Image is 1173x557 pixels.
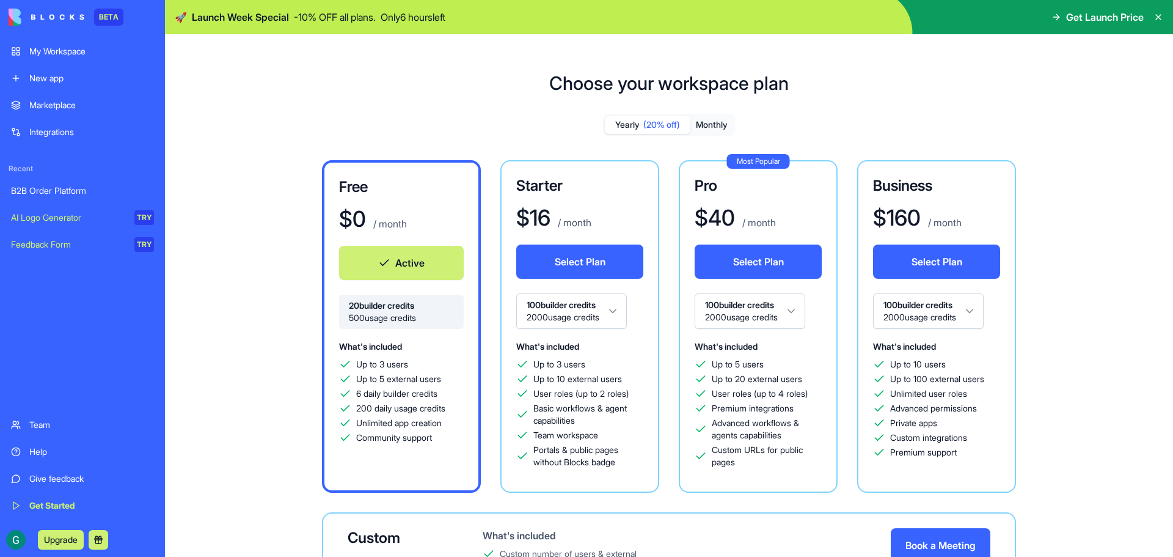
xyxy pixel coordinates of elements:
[4,179,161,203] a: B2B Order Platform
[695,176,822,196] h3: Pro
[690,116,733,134] button: Monthly
[516,341,579,352] span: What's included
[29,446,154,458] div: Help
[516,245,643,279] button: Select Plan
[356,417,442,429] span: Unlimited app creation
[356,402,445,415] span: 200 daily usage credits
[695,341,758,352] span: What's included
[356,432,432,444] span: Community support
[294,10,376,24] p: - 10 % OFF all plans.
[38,530,84,550] button: Upgrade
[356,388,437,400] span: 6 daily builder credits
[339,207,366,231] h1: $ 0
[533,358,585,371] span: Up to 3 users
[873,341,936,352] span: What's included
[4,232,161,257] a: Feedback FormTRY
[6,530,26,550] img: ACg8ocJ9KwVV3x5a9XIP9IwbY5uMndypQLaBNiQi05g5NyTJ4uccxg=s96-c
[516,176,643,196] h3: Starter
[533,429,598,441] span: Team workspace
[4,493,161,518] a: Get Started
[643,119,680,131] span: (20% off)
[890,373,984,385] span: Up to 100 external users
[890,388,967,400] span: Unlimited user roles
[339,246,464,280] button: Active
[712,358,764,371] span: Up to 5 users
[873,176,1000,196] h3: Business
[4,164,161,174] span: Recent
[695,205,735,230] h1: $ 40
[29,419,154,431] div: Team
[555,215,591,230] p: / month
[38,533,84,545] a: Upgrade
[11,212,126,224] div: AI Logo Generator
[9,9,123,26] a: BETA
[339,177,464,197] h3: Free
[349,300,454,312] span: 20 builder credits
[4,93,161,117] a: Marketplace
[483,528,653,543] div: What's included
[890,432,967,444] span: Custom integrations
[29,473,154,485] div: Give feedback
[712,373,802,385] span: Up to 20 external users
[727,154,790,169] div: Most Popular
[11,238,126,251] div: Feedback Form
[4,120,161,144] a: Integrations
[533,402,643,427] span: Basic workflows & agent capabilities
[339,341,402,352] span: What's included
[712,388,808,400] span: User roles (up to 4 roles)
[533,444,643,468] span: Portals & public pages without Blocks badge
[695,245,822,279] button: Select Plan
[549,72,789,94] h1: Choose your workspace plan
[371,216,407,231] p: / month
[4,467,161,491] a: Give feedback
[890,358,946,371] span: Up to 10 users
[516,205,550,230] h1: $ 16
[349,312,454,324] span: 500 usage credits
[134,237,154,252] div: TRY
[890,402,977,415] span: Advanced permissions
[712,402,794,415] span: Premium integrations
[740,215,776,230] p: / month
[873,205,921,230] h1: $ 160
[605,116,690,134] button: Yearly
[94,9,123,26] div: BETA
[4,39,161,64] a: My Workspace
[29,99,154,111] div: Marketplace
[348,528,444,548] div: Custom
[890,446,957,459] span: Premium support
[4,66,161,90] a: New app
[712,444,822,468] span: Custom URLs for public pages
[134,210,154,225] div: TRY
[4,440,161,464] a: Help
[873,245,1000,279] button: Select Plan
[9,9,84,26] img: logo
[926,215,962,230] p: / month
[29,72,154,84] div: New app
[381,10,445,24] p: Only 6 hours left
[533,373,622,385] span: Up to 10 external users
[4,413,161,437] a: Team
[890,417,937,429] span: Private apps
[29,126,154,138] div: Integrations
[356,373,441,385] span: Up to 5 external users
[29,45,154,57] div: My Workspace
[4,205,161,230] a: AI Logo GeneratorTRY
[356,358,408,371] span: Up to 3 users
[533,388,629,400] span: User roles (up to 2 roles)
[1066,10,1144,24] span: Get Launch Price
[175,10,187,24] span: 🚀
[192,10,289,24] span: Launch Week Special
[712,417,822,441] span: Advanced workflows & agents capabilities
[11,185,154,197] div: B2B Order Platform
[29,500,154,512] div: Get Started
